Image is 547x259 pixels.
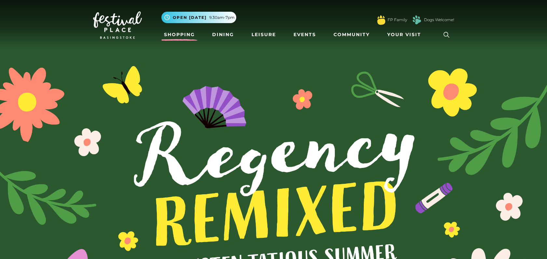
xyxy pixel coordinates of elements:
a: Dogs Welcome! [424,17,454,23]
span: 9.30am-7pm [209,15,235,20]
a: Your Visit [385,29,427,41]
span: Your Visit [387,31,421,38]
a: Dining [210,29,237,41]
a: Leisure [249,29,279,41]
a: Events [291,29,319,41]
a: Community [331,29,372,41]
span: Open [DATE] [173,15,207,20]
img: Festival Place Logo [93,11,142,39]
a: FP Family [388,17,407,23]
button: Open [DATE] 9.30am-7pm [161,12,236,23]
a: Shopping [161,29,198,41]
